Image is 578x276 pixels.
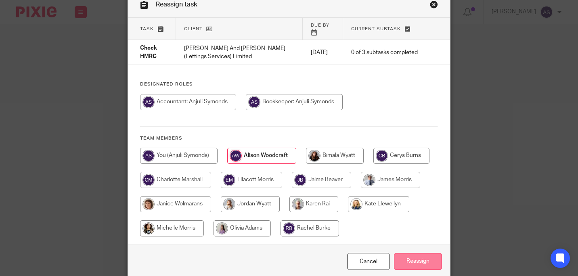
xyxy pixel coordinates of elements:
p: [PERSON_NAME] And [PERSON_NAME] (Lettings Services) Limited [184,44,295,61]
span: Check HMRC [140,46,157,60]
span: Reassign task [156,1,197,8]
p: [DATE] [311,48,335,56]
td: 0 of 3 subtasks completed [343,40,426,65]
h4: Team members [140,135,438,142]
span: Task [140,27,154,31]
span: Current subtask [351,27,401,31]
input: Reassign [394,253,442,270]
a: Close this dialog window [430,0,438,11]
h4: Designated Roles [140,81,438,88]
span: Due by [311,23,329,27]
a: Close this dialog window [347,253,390,270]
span: Client [184,27,203,31]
